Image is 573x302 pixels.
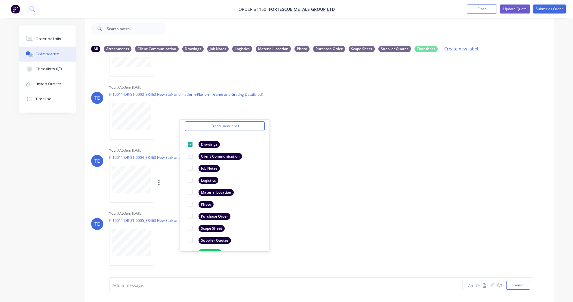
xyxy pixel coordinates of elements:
div: Checklists 0/0 [35,66,62,72]
div: 07:53am [DATE] [117,148,143,153]
div: Purchase Order [199,213,230,220]
p: P-10011-DR-ST-0005_SR463 New Stair and Platform-Handrail Details.pdf [109,218,230,223]
span: Order #1150 - [239,6,269,12]
button: Aa [467,282,474,289]
p: P-10011-DR-ST-0003_SR463 New Stair and Platform-Platform Frame and Grating Details.pdf [109,92,263,97]
div: Order details [35,36,61,42]
div: Job Notes [199,165,220,172]
div: Client Communication [199,153,242,160]
button: Send [506,281,530,290]
div: You [109,148,116,153]
div: Job Notes [207,46,229,52]
button: Timeline [19,92,76,107]
div: TE [94,94,100,101]
div: Collaborate [35,51,59,57]
div: Client Communication [135,46,179,52]
input: Search notes... [107,23,166,35]
div: Timesheet [414,46,438,52]
div: Drawings [199,141,220,148]
div: Logistics [232,46,252,52]
div: You [109,85,116,90]
div: Scope Sheet [199,225,225,232]
p: P-10011-DR-ST-0004_SR463 New Stair and Platform-Stair [PERSON_NAME] Details.pdf [109,155,253,160]
div: You [109,211,116,216]
button: Checklists 0/0 [19,62,76,77]
div: 07:53am [DATE] [117,85,143,90]
div: All [91,46,100,52]
button: Close [467,5,497,14]
div: Attachments [104,46,131,52]
div: TE [94,157,100,165]
button: Create new label [441,45,482,53]
div: Logistics [199,177,218,184]
button: Order details [19,32,76,47]
div: Material Location [199,189,234,196]
div: Photo [294,46,310,52]
button: Submit as Order [533,5,566,14]
button: @ [474,282,482,289]
button: ☺ [496,282,503,289]
div: Timeline [35,96,51,102]
img: Factory [11,5,20,14]
div: TE [94,220,100,228]
a: FORTESCUE METALS GROUP LTD [269,6,335,12]
div: Photo [199,201,214,208]
div: Timesheet [199,249,222,256]
button: Linked Orders [19,77,76,92]
div: Supplier Quotes [199,237,231,244]
button: Create new label [185,121,265,131]
div: Scope Sheet [349,46,375,52]
div: Linked Orders [35,81,61,87]
div: Purchase Order [313,46,345,52]
button: Collaborate [19,47,76,62]
div: Material Location [256,46,291,52]
div: 07:53am [DATE] [117,211,143,216]
div: Supplier Quotes [378,46,411,52]
button: Update Quote [500,5,530,14]
div: Drawings [182,46,204,52]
